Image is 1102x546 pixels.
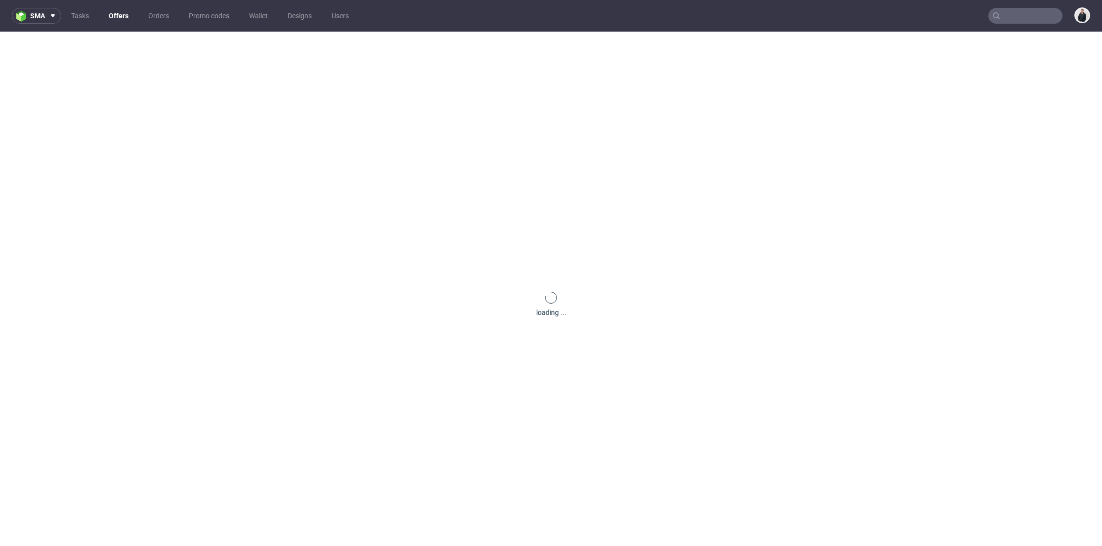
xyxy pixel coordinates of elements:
button: sma [12,8,61,24]
a: Promo codes [183,8,235,24]
a: Orders [142,8,175,24]
span: sma [30,12,45,19]
div: loading ... [536,308,566,317]
img: Adrian Margula [1075,8,1089,22]
a: Designs [282,8,318,24]
a: Wallet [243,8,274,24]
a: Tasks [65,8,95,24]
img: logo [16,10,30,22]
a: Offers [103,8,134,24]
a: Users [326,8,355,24]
